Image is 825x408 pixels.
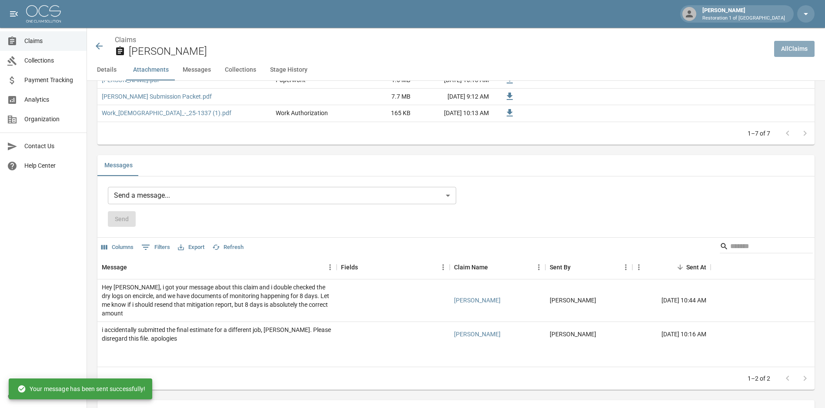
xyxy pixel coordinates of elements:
[8,392,79,401] div: © 2025 One Claim Solution
[24,36,80,46] span: Claims
[774,41,815,57] a: AllClaims
[5,5,23,23] button: open drawer
[702,15,785,22] p: Restoration 1 of [GEOGRAPHIC_DATA]
[87,60,126,80] button: Details
[341,255,358,279] div: Fields
[276,109,328,117] div: Work Authorization
[127,261,139,273] button: Sort
[415,89,493,105] div: [DATE] 9:12 AM
[488,261,500,273] button: Sort
[686,255,706,279] div: Sent At
[748,374,770,383] p: 1–2 of 2
[720,239,813,255] div: Search
[115,36,136,44] a: Claims
[632,279,711,322] div: [DATE] 10:44 AM
[324,261,337,274] button: Menu
[26,5,61,23] img: ocs-logo-white-transparent.png
[454,330,501,338] a: [PERSON_NAME]
[102,325,332,343] div: i accidentally submitted the final estimate for a different job, Doug Kacos. Please disregard thi...
[126,60,176,80] button: Attachments
[24,142,80,151] span: Contact Us
[24,76,80,85] span: Payment Tracking
[129,45,767,58] h2: [PERSON_NAME]
[337,255,450,279] div: Fields
[24,95,80,104] span: Analytics
[176,60,218,80] button: Messages
[87,60,825,80] div: anchor tabs
[632,261,645,274] button: Menu
[102,92,212,101] a: [PERSON_NAME] Submission Packet.pdf
[99,241,136,254] button: Select columns
[450,255,545,279] div: Claim Name
[632,322,711,347] div: [DATE] 10:16 AM
[115,35,767,45] nav: breadcrumb
[350,89,415,105] div: 7.7 MB
[24,161,80,170] span: Help Center
[632,255,711,279] div: Sent At
[437,261,450,274] button: Menu
[102,255,127,279] div: Message
[674,261,686,273] button: Sort
[263,60,314,80] button: Stage History
[350,105,415,122] div: 165 KB
[97,255,337,279] div: Message
[748,129,770,138] p: 1–7 of 7
[97,155,815,176] div: related-list tabs
[210,241,246,254] button: Refresh
[24,115,80,124] span: Organization
[176,241,207,254] button: Export
[454,296,501,305] a: [PERSON_NAME]
[24,56,80,65] span: Collections
[545,255,632,279] div: Sent By
[139,240,172,254] button: Show filters
[102,109,231,117] a: Work_[DEMOGRAPHIC_DATA]_-_25-1337 (1).pdf
[415,105,493,122] div: [DATE] 10:13 AM
[550,296,596,305] div: Justin Galer
[218,60,263,80] button: Collections
[358,261,370,273] button: Sort
[571,261,583,273] button: Sort
[550,255,571,279] div: Sent By
[619,261,632,274] button: Menu
[699,6,788,22] div: [PERSON_NAME]
[532,261,545,274] button: Menu
[454,255,488,279] div: Claim Name
[97,155,140,176] button: Messages
[108,187,456,204] div: Send a message...
[17,381,145,397] div: Your message has been sent successfully!
[102,283,332,318] div: Hey Felicity, i got your message about this claim and i double checked the dry logs on encircle, ...
[550,330,596,338] div: Justin Galer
